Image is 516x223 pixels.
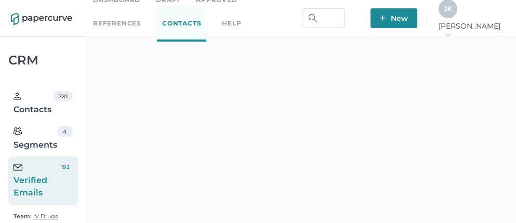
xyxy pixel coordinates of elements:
[302,8,345,28] input: Search Workspace
[14,164,22,170] img: email-icon-black.c777dcea.svg
[14,93,21,100] img: person.20a629c4.svg
[54,91,72,101] div: 731
[14,162,58,199] div: Verified Emails
[371,8,417,28] button: New
[8,56,78,65] div: CRM
[439,21,505,40] span: [PERSON_NAME]
[222,18,241,29] div: help
[444,31,451,38] i: arrow_right
[33,213,58,220] span: IV Drugs
[157,6,206,42] a: Contacts
[11,13,72,25] img: papercurve-logo-colour.7244d18c.svg
[14,91,54,116] div: Contacts
[93,18,141,29] a: References
[380,15,386,21] img: plus-white.e19ec114.svg
[444,5,452,12] span: J K
[57,126,73,137] div: 4
[309,14,317,22] img: search.bf03fe8b.svg
[380,8,408,28] span: New
[14,127,22,135] img: segments.b9481e3d.svg
[14,126,57,151] div: Segments
[58,162,72,172] div: 192
[14,210,58,222] a: Team: IV Drugs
